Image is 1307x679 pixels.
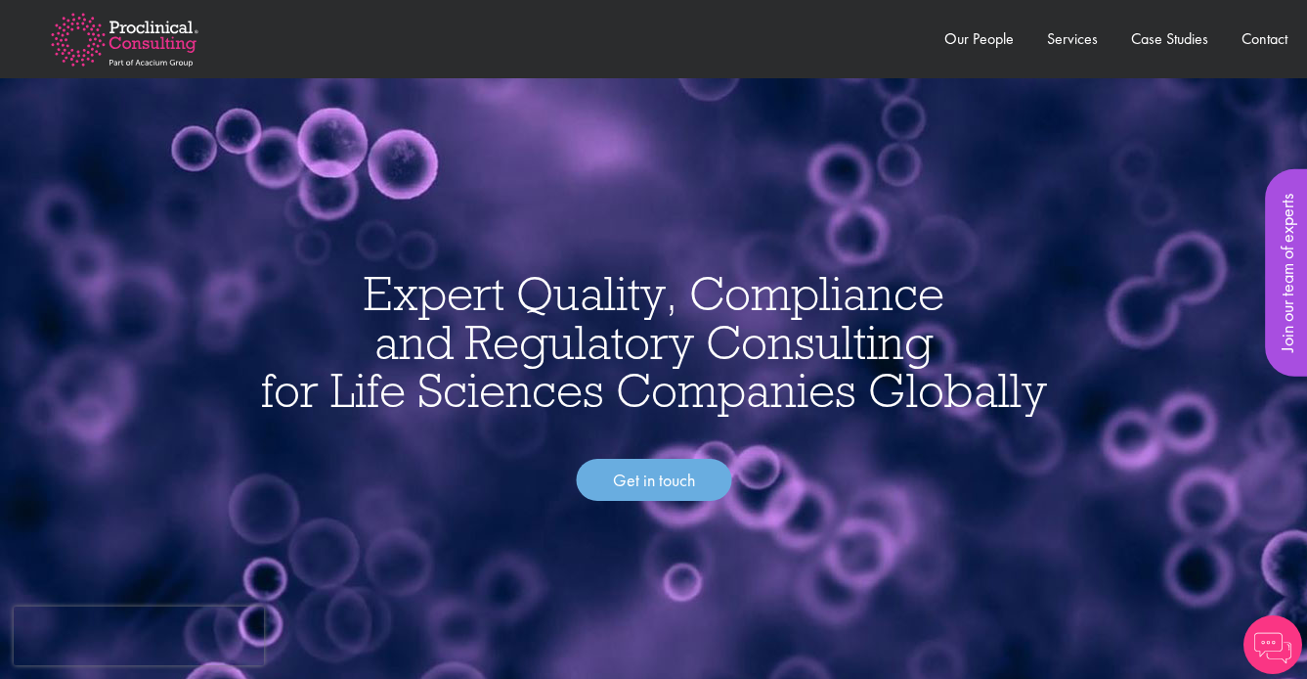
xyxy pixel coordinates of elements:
a: Case Studies [1131,28,1208,49]
a: Services [1047,28,1098,49]
a: Our People [944,28,1014,49]
img: Chatbot [1243,615,1302,674]
h1: Expert Quality, Compliance and Regulatory Consulting for Life Sciences Companies Globally [20,269,1287,415]
iframe: reCAPTCHA [14,607,264,665]
a: Contact [1242,28,1287,49]
a: Get in touch [576,459,731,502]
